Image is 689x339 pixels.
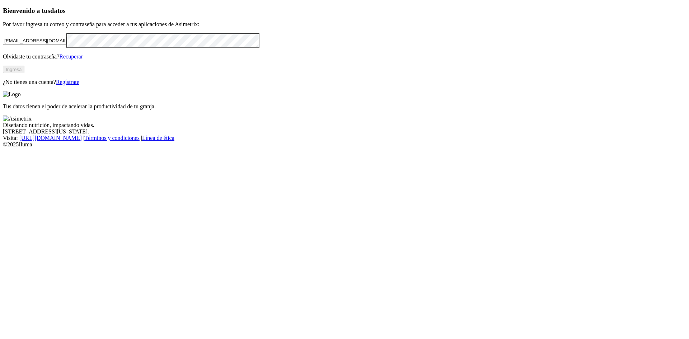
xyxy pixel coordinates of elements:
[3,135,686,141] div: Visita : | |
[3,122,686,128] div: Diseñando nutrición, impactando vidas.
[50,7,66,14] span: datos
[84,135,140,141] a: Términos y condiciones
[142,135,174,141] a: Línea de ética
[3,37,66,44] input: Tu correo
[56,79,79,85] a: Regístrate
[3,79,686,85] p: ¿No tienes una cuenta?
[3,53,686,60] p: Olvidaste tu contraseña?
[19,135,82,141] a: [URL][DOMAIN_NAME]
[59,53,83,60] a: Recuperar
[3,7,686,15] h3: Bienvenido a tus
[3,128,686,135] div: [STREET_ADDRESS][US_STATE].
[3,91,21,98] img: Logo
[3,116,32,122] img: Asimetrix
[3,141,686,148] div: © 2025 Iluma
[3,21,686,28] p: Por favor ingresa tu correo y contraseña para acceder a tus aplicaciones de Asimetrix:
[3,66,24,73] button: Ingresa
[3,103,686,110] p: Tus datos tienen el poder de acelerar la productividad de tu granja.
